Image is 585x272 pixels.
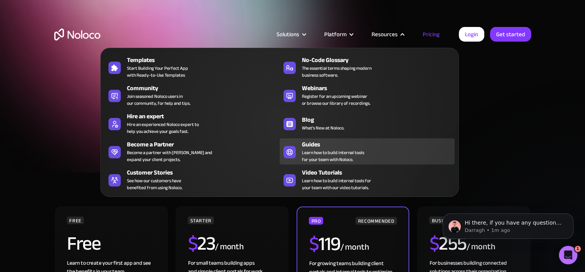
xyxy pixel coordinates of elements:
[127,93,190,107] span: Join seasoned Noloco users in our community, for help and tips.
[105,82,280,108] a: CommunityJoin seasoned Noloco users inour community, for help and tips.
[188,217,213,224] div: STARTER
[429,217,457,224] div: BUSINESS
[302,177,371,191] span: Learn how to build internal tools for your team with our video tutorials.
[127,84,283,93] div: Community
[127,65,188,79] span: Start Building Your Perfect App with Ready-to-Use Templates
[309,234,340,254] h2: 119
[280,82,455,108] a: WebinarsRegister for an upcoming webinaror browse our library of recordings.
[105,166,280,193] a: Customer StoriesSee how our customers havebenefited from using Noloco.
[559,246,577,264] iframe: Intercom live chat
[490,27,531,42] a: Get started
[127,112,283,121] div: Hire an expert
[105,110,280,136] a: Hire an expertHire an experienced Noloco expert tohelp you achieve your goals fast.
[127,140,283,149] div: Become a Partner
[67,217,84,224] div: FREE
[315,29,362,39] div: Platform
[309,217,323,225] div: PRO
[302,115,458,124] div: Blog
[127,121,199,135] div: Hire an experienced Noloco expert to help you achieve your goals fast.
[105,54,280,80] a: TemplatesStart Building Your Perfect Appwith Ready-to-Use Templates
[302,140,458,149] div: Guides
[302,84,458,93] div: Webinars
[280,166,455,193] a: Video TutorialsLearn how to build internal tools foryour team with our video tutorials.
[362,29,413,39] div: Resources
[280,110,455,136] a: BlogWhat's New at Noloco.
[100,37,459,197] nav: Resources
[355,217,397,225] div: RECOMMENDED
[372,29,398,39] div: Resources
[188,225,197,262] span: $
[267,29,315,39] div: Solutions
[302,149,364,163] span: Learn how to build internal tools for your team with Noloco.
[309,226,318,262] span: $
[302,93,370,107] span: Register for an upcoming webinar or browse our library of recordings.
[127,55,283,65] div: Templates
[302,168,458,177] div: Video Tutorials
[302,124,344,131] span: What's New at Noloco.
[302,55,458,65] div: No-Code Glossary
[324,29,347,39] div: Platform
[67,234,100,253] h2: Free
[340,241,369,254] div: / month
[127,168,283,177] div: Customer Stories
[127,149,212,163] div: Become a partner with [PERSON_NAME] and expand your client projects.
[188,234,215,253] h2: 23
[127,177,182,191] span: See how our customers have benefited from using Noloco.
[280,138,455,165] a: GuidesLearn how to build internal toolsfor your team with Noloco.
[575,246,581,252] span: 1
[280,54,455,80] a: No-Code GlossaryThe essential terms shaping modernbusiness software.
[105,138,280,165] a: Become a PartnerBecome a partner with [PERSON_NAME] andexpand your client projects.
[277,29,299,39] div: Solutions
[466,241,495,253] div: / month
[459,27,484,42] a: Login
[215,241,244,253] div: / month
[413,29,449,39] a: Pricing
[431,197,585,251] iframe: Intercom notifications message
[54,29,100,40] a: home
[302,65,372,79] span: The essential terms shaping modern business software.
[429,234,466,253] h2: 255
[54,65,531,89] h1: A plan for organizations of all sizes
[429,225,439,262] span: $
